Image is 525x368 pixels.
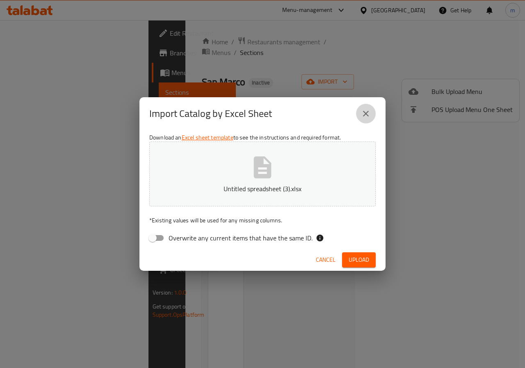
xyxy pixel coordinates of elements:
[316,234,324,242] svg: If the overwrite option isn't selected, then the items that match an existing ID will be ignored ...
[313,252,339,267] button: Cancel
[139,130,386,249] div: Download an to see the instructions and required format.
[342,252,376,267] button: Upload
[182,132,233,143] a: Excel sheet template
[349,255,369,265] span: Upload
[316,255,336,265] span: Cancel
[149,216,376,224] p: Existing values will be used for any missing columns.
[149,107,272,120] h2: Import Catalog by Excel Sheet
[162,184,363,194] p: Untitled spreadsheet (3).xlsx
[356,104,376,123] button: close
[149,142,376,206] button: Untitled spreadsheet (3).xlsx
[169,233,313,243] span: Overwrite any current items that have the same ID.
